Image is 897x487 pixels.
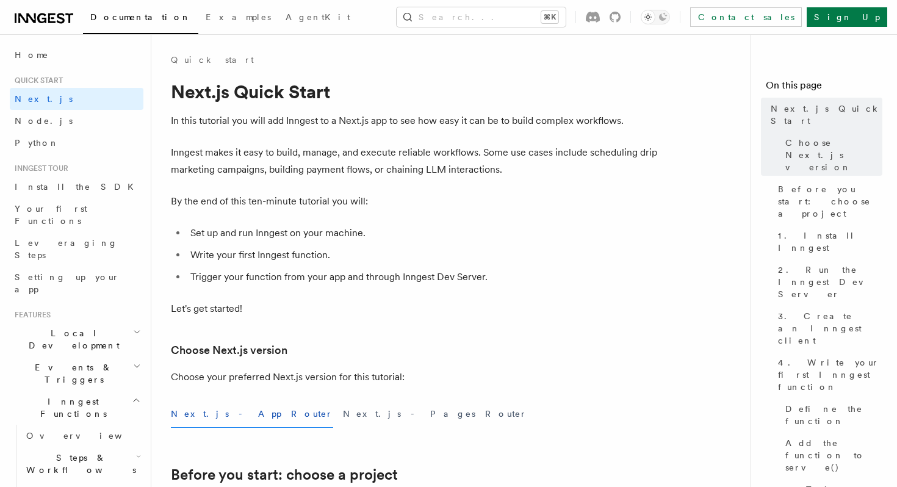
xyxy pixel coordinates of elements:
[187,225,659,242] li: Set up and run Inngest on your machine.
[10,356,143,391] button: Events & Triggers
[778,229,882,254] span: 1. Install Inngest
[10,44,143,66] a: Home
[10,266,143,300] a: Setting up your app
[690,7,802,27] a: Contact sales
[785,437,882,474] span: Add the function to serve()
[773,352,882,398] a: 4. Write your first Inngest function
[541,11,558,23] kbd: ⌘K
[10,198,143,232] a: Your first Functions
[10,110,143,132] a: Node.js
[10,88,143,110] a: Next.js
[171,369,659,386] p: Choose your preferred Next.js version for this tutorial:
[15,204,87,226] span: Your first Functions
[10,327,133,352] span: Local Development
[780,432,882,478] a: Add the function to serve()
[10,232,143,266] a: Leveraging Steps
[778,310,882,347] span: 3. Create an Inngest client
[771,103,882,127] span: Next.js Quick Start
[10,132,143,154] a: Python
[26,431,152,441] span: Overview
[171,300,659,317] p: Let's get started!
[397,7,566,27] button: Search...⌘K
[198,4,278,33] a: Examples
[10,361,133,386] span: Events & Triggers
[171,400,333,428] button: Next.js - App Router
[15,182,141,192] span: Install the SDK
[171,81,659,103] h1: Next.js Quick Start
[171,466,398,483] a: Before you start: choose a project
[778,356,882,393] span: 4. Write your first Inngest function
[15,272,120,294] span: Setting up your app
[171,144,659,178] p: Inngest makes it easy to build, manage, and execute reliable workflows. Some use cases include sc...
[171,342,287,359] a: Choose Next.js version
[10,391,143,425] button: Inngest Functions
[10,395,132,420] span: Inngest Functions
[21,447,143,481] button: Steps & Workflows
[766,78,882,98] h4: On this page
[778,264,882,300] span: 2. Run the Inngest Dev Server
[187,269,659,286] li: Trigger your function from your app and through Inngest Dev Server.
[780,398,882,432] a: Define the function
[278,4,358,33] a: AgentKit
[171,112,659,129] p: In this tutorial you will add Inngest to a Next.js app to see how easy it can be to build complex...
[21,452,136,476] span: Steps & Workflows
[171,54,254,66] a: Quick start
[83,4,198,34] a: Documentation
[10,176,143,198] a: Install the SDK
[15,238,118,260] span: Leveraging Steps
[773,305,882,352] a: 3. Create an Inngest client
[206,12,271,22] span: Examples
[780,132,882,178] a: Choose Next.js version
[773,225,882,259] a: 1. Install Inngest
[807,7,887,27] a: Sign Up
[90,12,191,22] span: Documentation
[10,322,143,356] button: Local Development
[171,193,659,210] p: By the end of this ten-minute tutorial you will:
[785,403,882,427] span: Define the function
[286,12,350,22] span: AgentKit
[785,137,882,173] span: Choose Next.js version
[773,178,882,225] a: Before you start: choose a project
[641,10,670,24] button: Toggle dark mode
[10,310,51,320] span: Features
[766,98,882,132] a: Next.js Quick Start
[187,247,659,264] li: Write your first Inngest function.
[15,49,49,61] span: Home
[10,164,68,173] span: Inngest tour
[778,183,882,220] span: Before you start: choose a project
[343,400,527,428] button: Next.js - Pages Router
[15,94,73,104] span: Next.js
[15,138,59,148] span: Python
[773,259,882,305] a: 2. Run the Inngest Dev Server
[15,116,73,126] span: Node.js
[10,76,63,85] span: Quick start
[21,425,143,447] a: Overview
